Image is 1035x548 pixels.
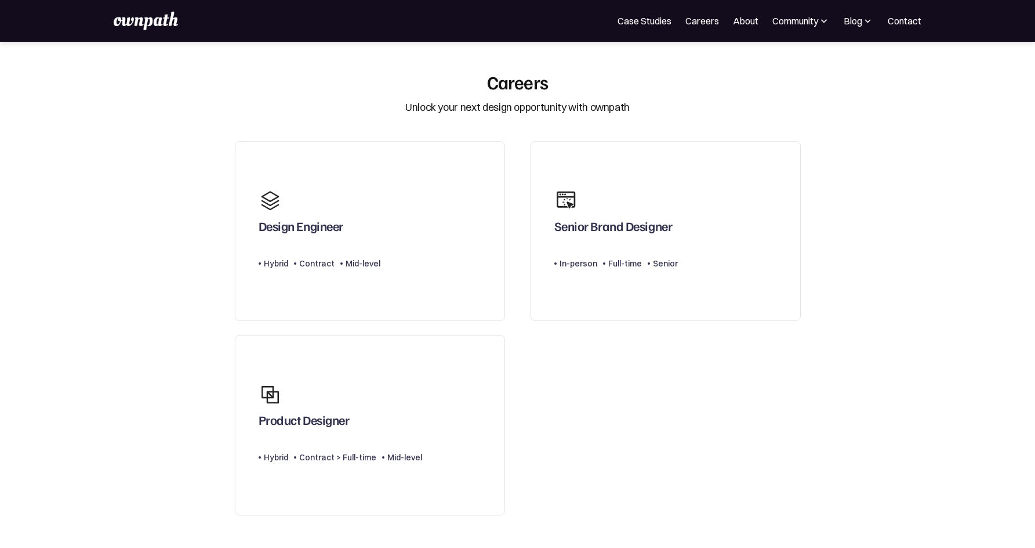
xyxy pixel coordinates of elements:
div: Unlock your next design opportunity with ownpath [405,100,630,115]
div: Careers [487,71,549,93]
div: Full-time [608,257,642,271]
div: Community [772,14,830,28]
div: Blog [844,14,862,28]
a: Careers [685,14,719,28]
div: Senior [653,257,678,271]
a: Contact [888,14,921,28]
a: Product DesignerHybridContract > Full-timeMid-level [235,335,505,515]
div: Blog [844,14,874,28]
div: Mid-level [346,257,380,271]
a: About [733,14,758,28]
div: Contract [299,257,335,271]
a: Senior Brand DesignerIn-personFull-timeSenior [531,141,801,322]
div: Hybrid [264,450,288,464]
div: Hybrid [264,257,288,271]
div: Community [772,14,818,28]
div: Mid-level [387,450,422,464]
a: Design EngineerHybridContractMid-level [235,141,505,322]
div: Senior Brand Designer [554,218,673,239]
a: Case Studies [618,14,671,28]
div: Contract > Full-time [299,450,376,464]
div: In-person [560,257,597,271]
div: Design Engineer [259,218,343,239]
div: Product Designer [259,412,350,433]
